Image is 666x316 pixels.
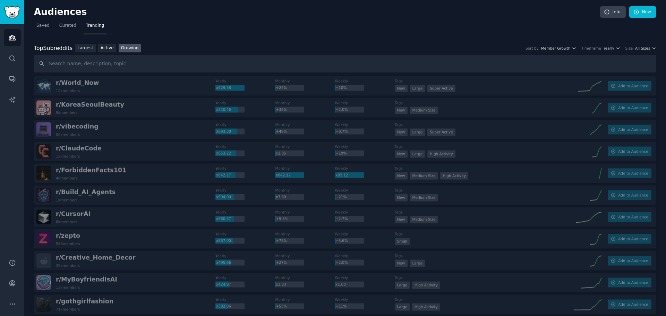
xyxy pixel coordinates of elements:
[395,150,408,157] div: New
[395,128,408,136] div: New
[56,123,99,130] span: r/ vibecoding
[56,110,78,115] div: 9k members
[98,44,116,53] a: Active
[56,79,99,86] span: r/ World_Now
[440,172,468,179] div: High Activity
[395,85,408,92] div: New
[335,151,347,155] span: +19%
[275,275,335,280] dt: Monthly
[275,166,335,171] dt: Monthly
[618,171,648,176] span: Add to Audience
[276,129,287,134] span: +49%
[618,280,648,285] span: Add to Audience
[608,147,651,156] button: Add to Audience
[608,234,651,244] button: Add to Audience
[215,166,275,171] dt: Yearly
[216,282,231,287] span: x424.97
[335,108,348,112] span: +7.0%
[335,101,395,105] dt: Weekly
[335,144,395,149] dt: Weekly
[36,297,51,312] img: gothgirlfashion
[36,188,51,203] img: Build_AI_Agents
[412,281,440,289] div: High Activity
[395,194,408,201] div: New
[56,167,126,174] span: r/ ForbiddenFacts101
[215,275,275,280] dt: Yearly
[600,6,626,18] a: Info
[608,190,651,200] button: Add to Audience
[618,193,648,198] span: Add to Audience
[276,86,287,90] span: +25%
[335,304,347,308] span: +11%
[335,297,395,302] dt: Weekly
[56,254,136,261] span: r/ Creative_Home_Decor
[56,88,80,93] div: 12k members
[625,46,633,51] div: Size
[84,20,106,34] a: Trending
[216,108,231,112] span: x710.46
[618,84,648,88] span: Add to Audience
[608,300,651,309] button: Add to Audience
[36,101,51,115] img: KoreaSeoulBeauty
[635,46,656,51] button: All Sizes
[395,281,410,289] div: Large
[335,195,347,199] span: +21%
[395,238,410,245] div: Small
[604,46,621,51] button: Yearly
[618,105,648,110] span: Add to Audience
[4,6,20,18] img: GummySearch logo
[275,122,335,127] dt: Monthly
[56,211,91,217] span: r/ CursorAI
[86,23,104,29] span: Trending
[34,44,72,53] div: Top Subreddits
[215,79,275,84] dt: Yearly
[215,254,275,258] dt: Yearly
[335,188,395,193] dt: Weekly
[216,195,231,199] span: x594.00
[410,85,425,92] div: Large
[618,302,648,307] span: Add to Audience
[335,79,395,84] dt: Weekly
[75,44,96,53] a: Largest
[618,215,648,220] span: Add to Audience
[215,210,275,215] dt: Yearly
[276,108,287,112] span: +38%
[56,232,80,239] span: r/ zepto
[608,212,651,222] button: Add to Audience
[395,259,408,267] div: New
[34,20,52,34] a: Saved
[608,169,651,178] button: Add to Audience
[395,275,574,280] dt: Tags
[216,129,231,134] span: x693.38
[410,150,425,157] div: Large
[335,275,395,280] dt: Weekly
[56,263,80,268] div: 39k members
[275,210,335,215] dt: Monthly
[215,297,275,302] dt: Yearly
[395,122,574,127] dt: Tags
[215,144,275,149] dt: Yearly
[335,217,348,221] span: +2.7%
[618,127,648,132] span: Add to Audience
[216,217,231,221] span: x580.57
[275,232,335,237] dt: Monthly
[36,210,51,224] img: CursorAI
[335,129,348,134] span: +8.7%
[395,172,408,179] div: New
[395,216,408,223] div: New
[604,46,614,51] span: Yearly
[216,239,231,243] span: x567.00
[276,239,287,243] span: +78%
[335,173,348,177] span: x93.12
[395,79,574,84] dt: Tags
[56,145,102,152] span: r/ ClaudeCode
[215,188,275,193] dt: Yearly
[541,46,577,51] button: Member Growth
[276,195,286,199] span: x7.69
[216,86,231,90] span: x929.38
[59,23,76,29] span: Curated
[275,101,335,105] dt: Monthly
[395,254,574,258] dt: Tags
[335,86,347,90] span: +10%
[395,303,410,310] div: Large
